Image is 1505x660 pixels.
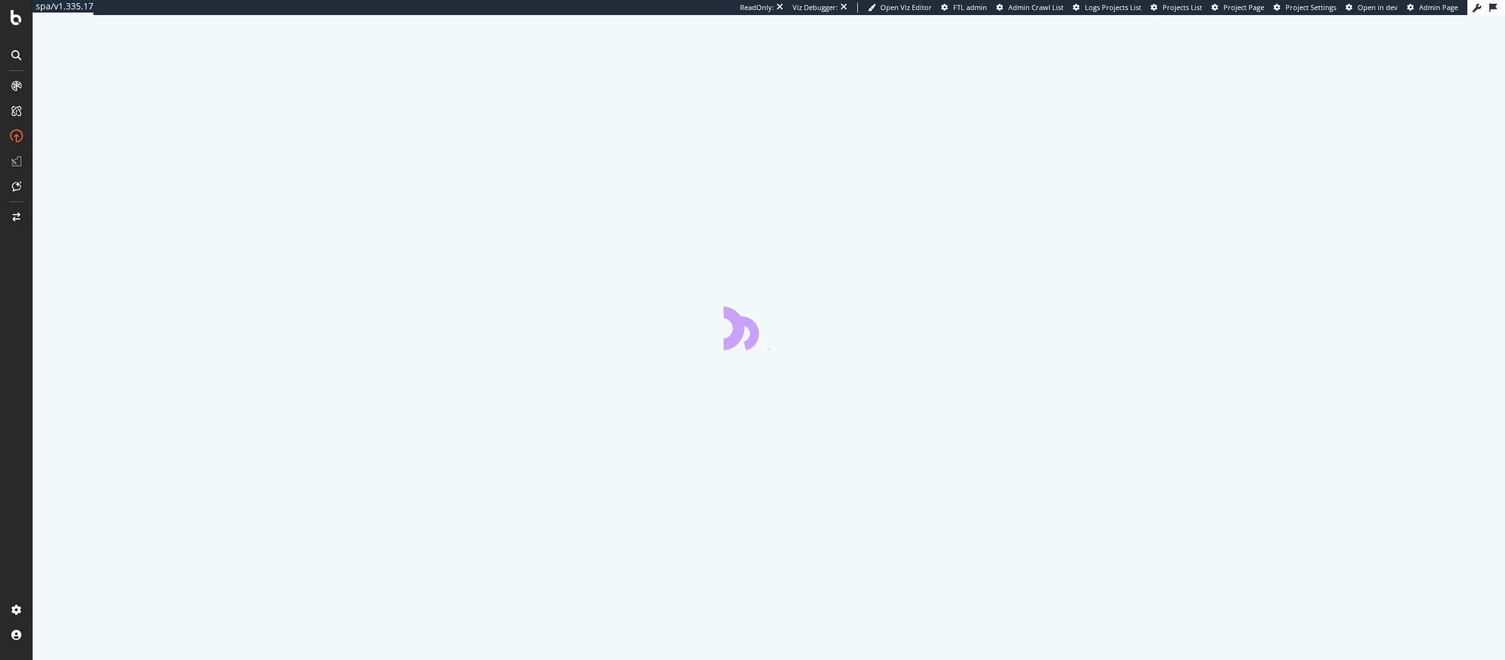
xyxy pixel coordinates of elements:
[1212,3,1264,13] a: Project Page
[1223,3,1264,12] span: Project Page
[740,3,774,13] div: ReadOnly:
[1274,3,1336,13] a: Project Settings
[1085,3,1141,12] span: Logs Projects List
[953,3,987,12] span: FTL admin
[1151,3,1202,13] a: Projects List
[996,3,1064,13] a: Admin Crawl List
[1407,3,1458,13] a: Admin Page
[1419,3,1458,12] span: Admin Page
[1073,3,1141,13] a: Logs Projects List
[1286,3,1336,12] span: Project Settings
[1163,3,1202,12] span: Projects List
[941,3,987,13] a: FTL admin
[1346,3,1398,13] a: Open in dev
[1358,3,1398,12] span: Open in dev
[793,3,838,13] div: Viz Debugger:
[868,3,932,13] a: Open Viz Editor
[1008,3,1064,12] span: Admin Crawl List
[880,3,932,12] span: Open Viz Editor
[724,305,814,350] div: animation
